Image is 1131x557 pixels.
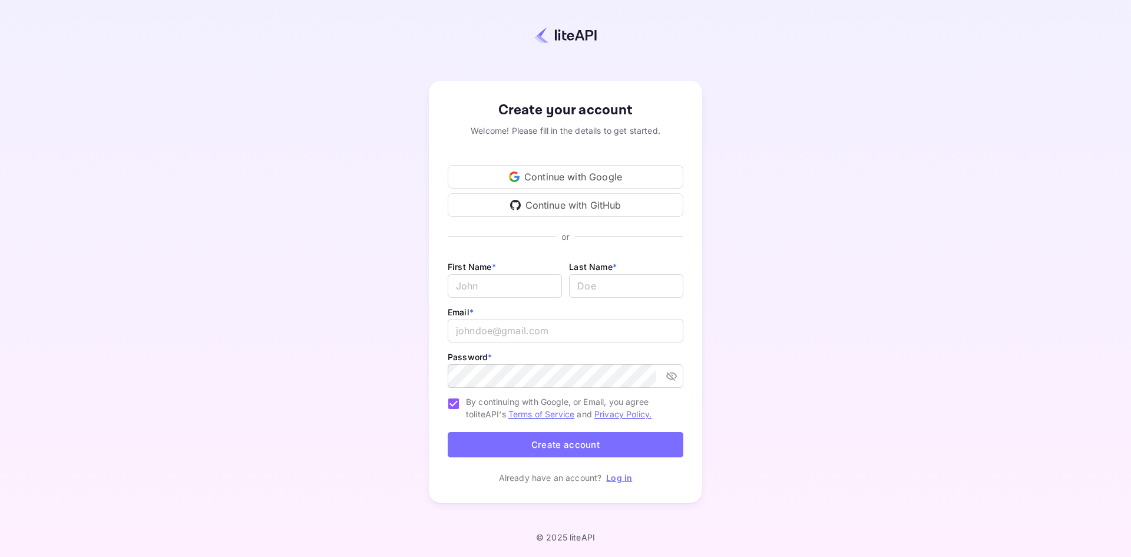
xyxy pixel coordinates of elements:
[448,165,683,189] div: Continue with Google
[606,473,632,483] a: Log in
[448,193,683,217] div: Continue with GitHub
[448,352,492,362] label: Password
[448,432,683,457] button: Create account
[536,532,595,542] p: © 2025 liteAPI
[661,365,682,387] button: toggle password visibility
[594,409,652,419] a: Privacy Policy.
[448,100,683,121] div: Create your account
[508,409,574,419] a: Terms of Service
[448,262,496,272] label: First Name
[499,472,602,484] p: Already have an account?
[569,262,617,272] label: Last Name
[448,307,474,317] label: Email
[448,274,562,298] input: John
[569,274,683,298] input: Doe
[466,395,674,420] span: By continuing with Google, or Email, you agree to liteAPI's and
[448,124,683,137] div: Welcome! Please fill in the details to get started.
[534,27,597,44] img: liteapi
[448,319,683,342] input: johndoe@gmail.com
